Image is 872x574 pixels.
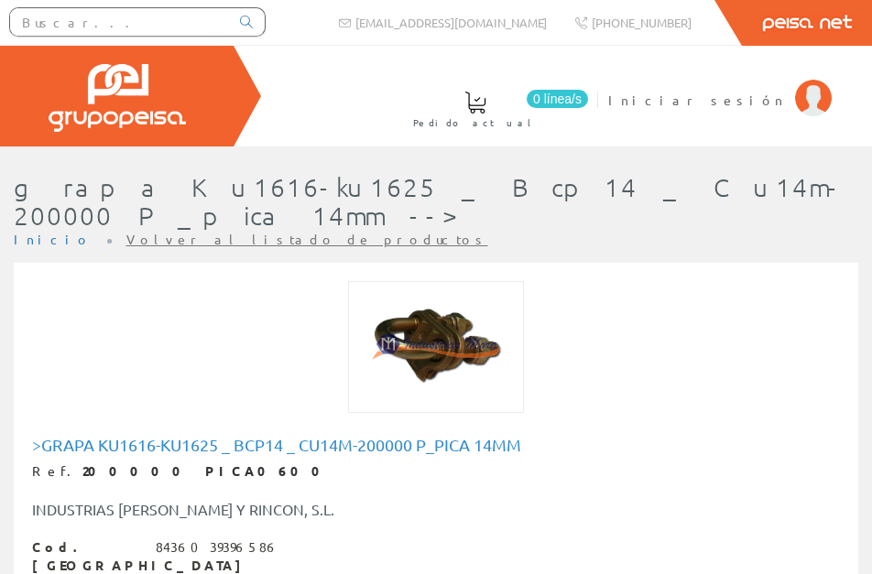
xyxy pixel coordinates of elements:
img: Grupo Peisa [49,64,186,132]
img: Foto artículo >grapa Ku1616-ku1625 _ Bcp14 _ Cu14m-200000 P_pica 14mm (192x144) [348,281,524,413]
span: [PHONE_NUMBER] [592,15,692,30]
span: Iniciar sesión [608,91,786,109]
a: Inicio [14,231,92,247]
span: [EMAIL_ADDRESS][DOMAIN_NAME] [355,15,547,30]
span: 0 línea/s [527,90,588,108]
strong: 200000 PICA0600 [82,462,332,479]
h1: >grapa Ku1616-ku1625 _ Bcp14 _ Cu14m-200000 P_pica 14mm [32,436,840,454]
a: Volver al listado de productos [126,231,488,247]
input: Buscar... [10,8,229,36]
span: Pedido actual [413,114,538,132]
h1: grapa Ku1616-ku1625 _ Bcp14 _ Cu14m-200000 P_pica 14mm --> [14,174,858,231]
div: 8436039396586 [156,538,279,557]
div: Ref. [32,462,840,481]
div: INDUSTRIAS [PERSON_NAME] Y RINCON, S.L. [18,499,854,520]
a: Iniciar sesión [608,76,832,93]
